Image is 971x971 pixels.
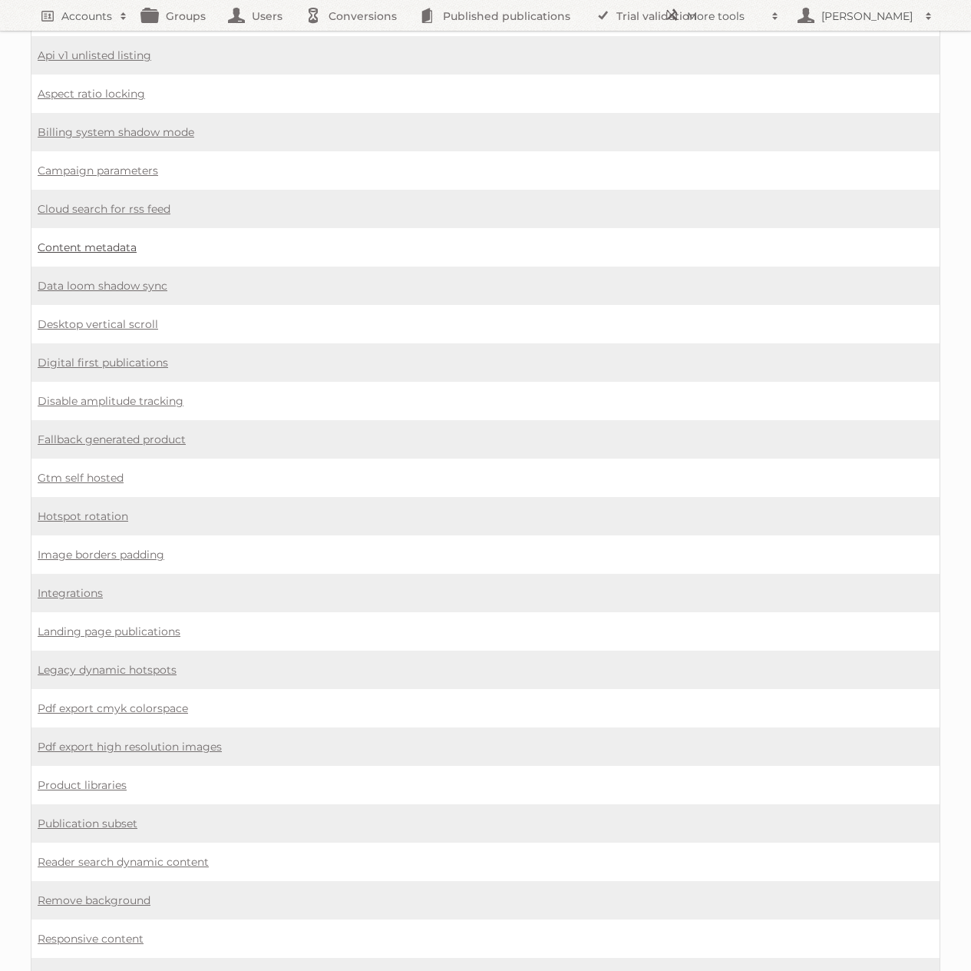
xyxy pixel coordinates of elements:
a: Gtm self hosted [38,471,124,485]
a: Aspect ratio locking [38,87,145,101]
a: Disable amplitude tracking [38,394,183,408]
a: Remove background [38,893,150,907]
a: Responsive content [38,932,144,946]
a: Pdf export high resolution images [38,740,222,754]
a: Pdf export cmyk colorspace [38,701,188,715]
a: Cloud search for rss feed [38,202,170,216]
h2: Accounts [61,8,112,24]
a: Digital first publications [38,356,168,370]
a: Billing system shadow mode [38,125,194,139]
h2: More tools [687,8,764,24]
a: Reader search dynamic content [38,855,209,869]
a: Landing page publications [38,625,180,638]
h2: [PERSON_NAME] [817,8,917,24]
a: Api v1 unlisted listing [38,48,151,62]
a: Publication subset [38,817,137,830]
a: Image borders padding [38,548,164,562]
a: Fallback generated product [38,432,186,446]
a: Legacy dynamic hotspots [38,663,177,677]
a: Campaign parameters [38,164,158,177]
a: Data loom shadow sync [38,279,167,293]
a: Integrations [38,586,103,600]
a: Product libraries [38,778,127,792]
a: Desktop vertical scroll [38,317,158,331]
a: Content metadata [38,240,137,254]
a: Hotspot rotation [38,509,128,523]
